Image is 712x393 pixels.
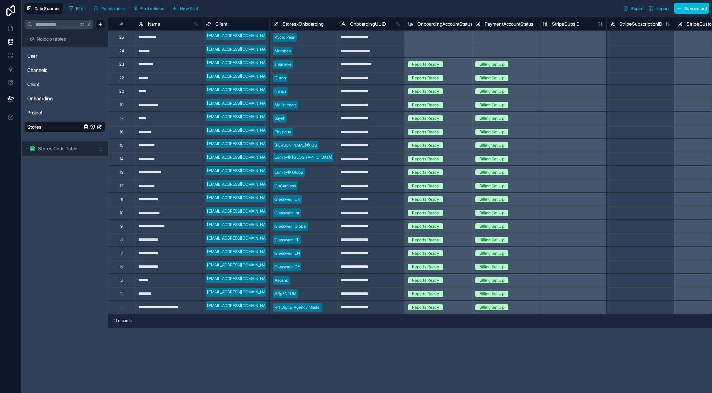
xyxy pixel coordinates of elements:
div: Giesswein EN [274,250,300,256]
span: OnboardingUUID [350,21,386,27]
div: Lumity� [GEOGRAPHIC_DATA] [274,154,332,160]
span: Noloco tables [37,36,66,43]
a: Onboarding [27,95,82,102]
span: Permissions [101,6,125,11]
div: 1 [121,305,122,310]
span: New record [684,6,707,11]
span: Export [631,6,644,11]
span: Client [215,21,227,27]
div: Giesswein DE [274,264,300,270]
div: [EMAIL_ADDRESS][DOMAIN_NAME] [207,181,273,187]
span: OnboardingAccountStatus [417,21,473,27]
button: Data Sources [24,3,63,14]
div: Nanga [274,88,286,94]
div: [EMAIL_ADDRESS][DOMAIN_NAME] [207,222,273,228]
div: 2 [120,291,123,297]
div: Giesswein UK [274,196,300,202]
div: [EMAIL_ADDRESS][DOMAIN_NAME] [207,303,273,309]
div: Client [24,79,105,90]
div: [EMAIL_ADDRESS][DOMAIN_NAME] [207,141,273,147]
span: User [27,53,37,59]
div: 19 [120,102,123,108]
span: 21 records [113,318,132,324]
div: Giesswein Global [274,223,306,229]
div: 6 [120,264,123,270]
div: 25 [119,35,124,40]
a: Channels [27,67,82,74]
div: Giesswein FR [274,237,300,243]
div: Saysh [274,115,285,121]
div: 13 [120,170,123,175]
span: Onboarding [27,95,53,102]
div: 14 [120,156,123,162]
div: 8 [120,237,123,243]
div: [EMAIL_ADDRESS][DOMAIN_NAME] [207,262,273,268]
img: Google Sheets logo [30,146,35,151]
div: 23 [119,62,124,67]
span: Stores Code Table [38,145,77,152]
span: Name [148,21,160,27]
div: Asceno [274,277,288,283]
span: K [87,22,91,27]
div: 3 [120,278,123,283]
div: 24 [119,48,124,54]
div: [EMAIL_ADDRESS][DOMAIN_NAME] [207,114,273,120]
span: Project [27,109,43,116]
button: Import [646,3,671,14]
button: Noloco tables [24,34,101,44]
button: Export [621,3,646,14]
div: 22 [119,75,124,81]
div: Channels [24,65,105,76]
div: 20 [119,89,124,94]
span: StripeSubscriptionID [619,21,662,27]
div: [EMAIL_ADDRESS][DOMAIN_NAME] [207,73,273,79]
div: 11 [120,197,123,202]
div: GoCardless [274,183,296,189]
a: Stores [27,123,82,130]
div: [EMAIL_ADDRESS][DOMAIN_NAME] [207,208,273,214]
button: Find column [130,3,167,13]
div: [EMAIL_ADDRESS][DOMAIN_NAME] [207,127,273,133]
span: Data Sources [35,6,61,11]
div: 15 [120,143,123,148]
span: StripeSubsID [552,21,580,27]
div: [EMAIL_ADDRESS][DOMAIN_NAME] [207,235,273,241]
div: User [24,51,105,61]
span: Find column [140,6,164,11]
button: New record [674,3,709,14]
span: Client [27,81,40,88]
div: 16 [120,129,123,135]
span: New field [180,6,198,11]
div: My 1st Years [274,102,297,108]
div: 7 [121,251,123,256]
div: [EMAIL_ADDRESS][DOMAIN_NAME] [207,276,273,282]
div: smarTrike [274,61,292,67]
div: Physique [274,129,291,135]
div: Giesswein Int [274,210,299,216]
div: [EMAIL_ADDRESS][DOMAIN_NAME] [207,249,273,255]
div: 10 [120,210,123,216]
div: 17 [120,116,123,121]
div: [EMAIL_ADDRESS][DOMAIN_NAME] [207,168,273,174]
div: Morphee [274,48,291,54]
div: [EMAIL_ADDRESS][DOMAIN_NAME] [207,33,273,39]
span: Channels [27,67,47,74]
div: # [113,21,130,26]
div: RN Digital Agency Master [274,304,321,310]
div: [PERSON_NAME]� US [274,142,317,148]
div: Citron [274,75,286,81]
div: Stores [24,121,105,132]
div: [EMAIL_ADDRESS][DOMAIN_NAME] [207,289,273,295]
button: New field [169,3,201,13]
span: PaymentAccountStatus [485,21,533,27]
div: ARgENTUM [274,291,296,297]
div: [EMAIL_ADDRESS][DOMAIN_NAME] [207,87,273,93]
a: Project [27,109,82,116]
button: Google Sheets logoStores Code Table [24,144,96,153]
div: 12 [120,183,123,189]
span: Import [656,6,669,11]
span: Stores [27,123,41,130]
div: 9 [120,224,123,229]
button: Permissions [91,3,127,13]
a: Permissions [91,3,130,13]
